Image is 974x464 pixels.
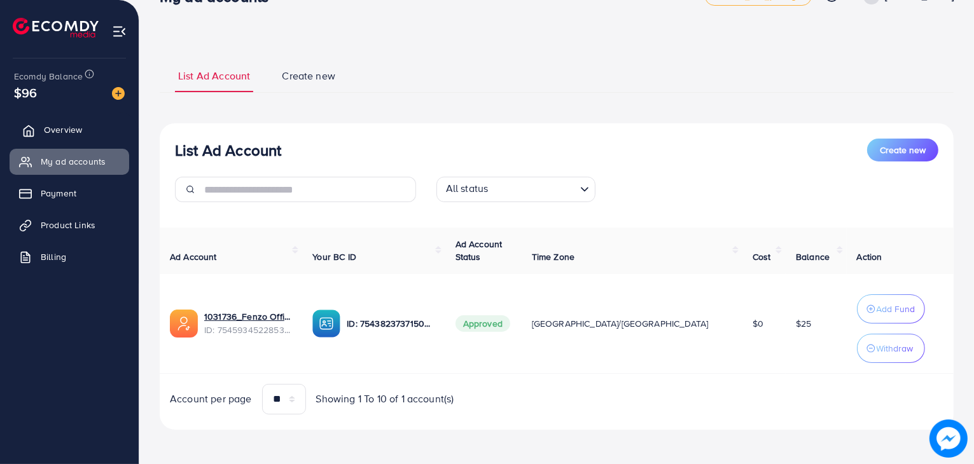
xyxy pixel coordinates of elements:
[456,315,510,332] span: Approved
[867,139,938,161] button: Create new
[532,317,709,330] span: [GEOGRAPHIC_DATA]/[GEOGRAPHIC_DATA]
[175,141,281,160] h3: List Ad Account
[41,187,76,200] span: Payment
[312,250,356,263] span: Your BC ID
[857,294,925,324] button: Add Fund
[10,117,129,142] a: Overview
[41,155,106,168] span: My ad accounts
[312,310,340,338] img: ic-ba-acc.ded83a64.svg
[112,87,125,100] img: image
[796,250,830,263] span: Balance
[44,123,82,136] span: Overview
[753,317,763,330] span: $0
[204,310,292,336] div: <span class='underline'>1031736_Fenzo Official_1756924832043</span></br>7545934522853097489
[170,250,217,263] span: Ad Account
[112,24,127,39] img: menu
[10,181,129,206] a: Payment
[796,317,811,330] span: $25
[41,250,66,263] span: Billing
[13,18,99,38] img: logo
[532,250,574,263] span: Time Zone
[10,244,129,270] a: Billing
[170,310,198,338] img: ic-ads-acc.e4c84228.svg
[857,250,882,263] span: Action
[347,316,435,331] p: ID: 7543823737150406657
[929,420,968,458] img: image
[204,324,292,336] span: ID: 7545934522853097489
[753,250,771,263] span: Cost
[14,70,83,83] span: Ecomdy Balance
[436,177,595,202] div: Search for option
[204,310,292,323] a: 1031736_Fenzo Official_1756924832043
[178,69,250,83] span: List Ad Account
[880,144,926,156] span: Create new
[41,219,95,231] span: Product Links
[316,392,454,406] span: Showing 1 To 10 of 1 account(s)
[877,301,915,317] p: Add Fund
[10,149,129,174] a: My ad accounts
[443,179,491,199] span: All status
[10,212,129,238] a: Product Links
[282,69,335,83] span: Create new
[492,179,574,199] input: Search for option
[456,238,503,263] span: Ad Account Status
[14,83,37,102] span: $96
[857,334,925,363] button: Withdraw
[877,341,914,356] p: Withdraw
[170,392,252,406] span: Account per page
